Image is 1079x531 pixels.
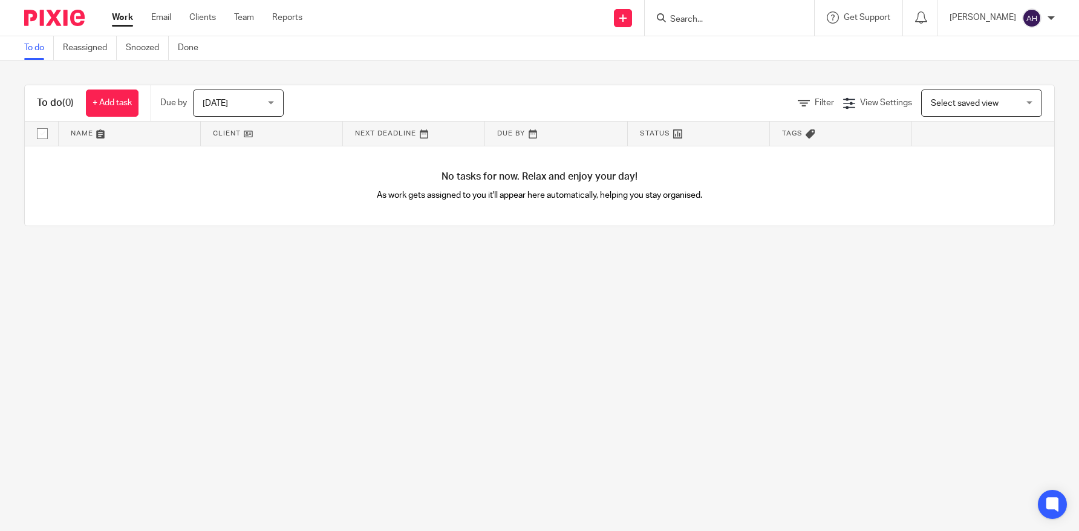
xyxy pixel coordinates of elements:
[151,11,171,24] a: Email
[272,11,302,24] a: Reports
[782,130,803,137] span: Tags
[25,171,1054,183] h4: No tasks for now. Relax and enjoy your day!
[860,99,912,107] span: View Settings
[178,36,207,60] a: Done
[126,36,169,60] a: Snoozed
[282,189,797,201] p: As work gets assigned to you it'll appear here automatically, helping you stay organised.
[815,99,834,107] span: Filter
[950,11,1016,24] p: [PERSON_NAME]
[37,97,74,109] h1: To do
[63,36,117,60] a: Reassigned
[24,10,85,26] img: Pixie
[189,11,216,24] a: Clients
[112,11,133,24] a: Work
[669,15,778,25] input: Search
[234,11,254,24] a: Team
[844,13,890,22] span: Get Support
[1022,8,1042,28] img: svg%3E
[86,90,139,117] a: + Add task
[931,99,999,108] span: Select saved view
[160,97,187,109] p: Due by
[62,98,74,108] span: (0)
[24,36,54,60] a: To do
[203,99,228,108] span: [DATE]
